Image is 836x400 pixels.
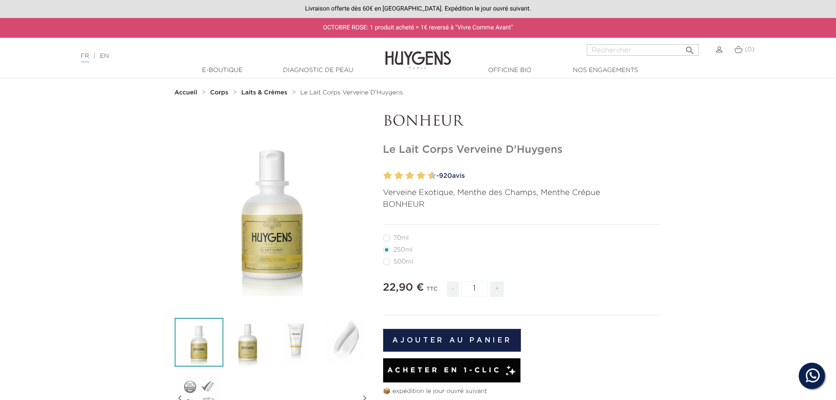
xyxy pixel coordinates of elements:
img: LE LAIT CORPS 250ml VERVEINE D'HUYGENS [175,318,223,367]
label: 2 [385,169,392,182]
strong: Laits & Crèmes [241,90,287,96]
a: Le Lait Corps Verveine D'Huygens [300,89,403,96]
label: 4 [396,169,403,182]
a: E-Boutique [179,66,266,75]
a: EN [100,53,109,59]
div: TTC [426,280,438,303]
strong: Accueil [175,90,197,96]
i:  [685,43,695,53]
h1: Le Lait Corps Verveine D'Huygens [383,144,662,156]
a: Nos engagements [562,66,649,75]
span: + [490,281,504,297]
input: Rechercher [587,44,699,56]
div: | [76,51,342,61]
a: -920avis [434,169,662,183]
label: 500ml [383,258,424,265]
label: 5 [404,169,407,182]
a: Corps [210,89,230,96]
button: Ajouter au panier [383,329,521,352]
a: Laits & Crèmes [241,89,290,96]
label: 70ml [383,234,420,241]
img: Le Lait Corps Verveine D'Huygens [223,318,272,367]
span: 920 [439,173,452,179]
p: Verveine Exotique, Menthe des Champs, Menthe Crépue [383,187,662,199]
a: Officine Bio [466,66,554,75]
label: 6 [408,169,414,182]
a: Diagnostic de peau [274,66,362,75]
p: 📦 expédition le jour ouvré suivant [383,387,662,396]
label: 8 [419,169,425,182]
label: 3 [393,169,396,182]
a: FR [81,53,89,62]
p: BONHEUR [383,199,662,211]
label: 9 [426,169,429,182]
label: 10 [430,169,436,182]
span: - [447,281,459,297]
label: 7 [415,169,418,182]
img: Huygens [385,37,451,71]
p: BONHEUR [383,114,662,130]
input: Quantité [461,281,488,296]
strong: Corps [210,90,229,96]
label: 250ml [383,246,423,253]
label: 1 [382,169,385,182]
span: (0) [745,47,754,53]
span: 22,90 € [383,282,424,293]
a: Accueil [175,89,199,96]
button:  [682,42,698,54]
